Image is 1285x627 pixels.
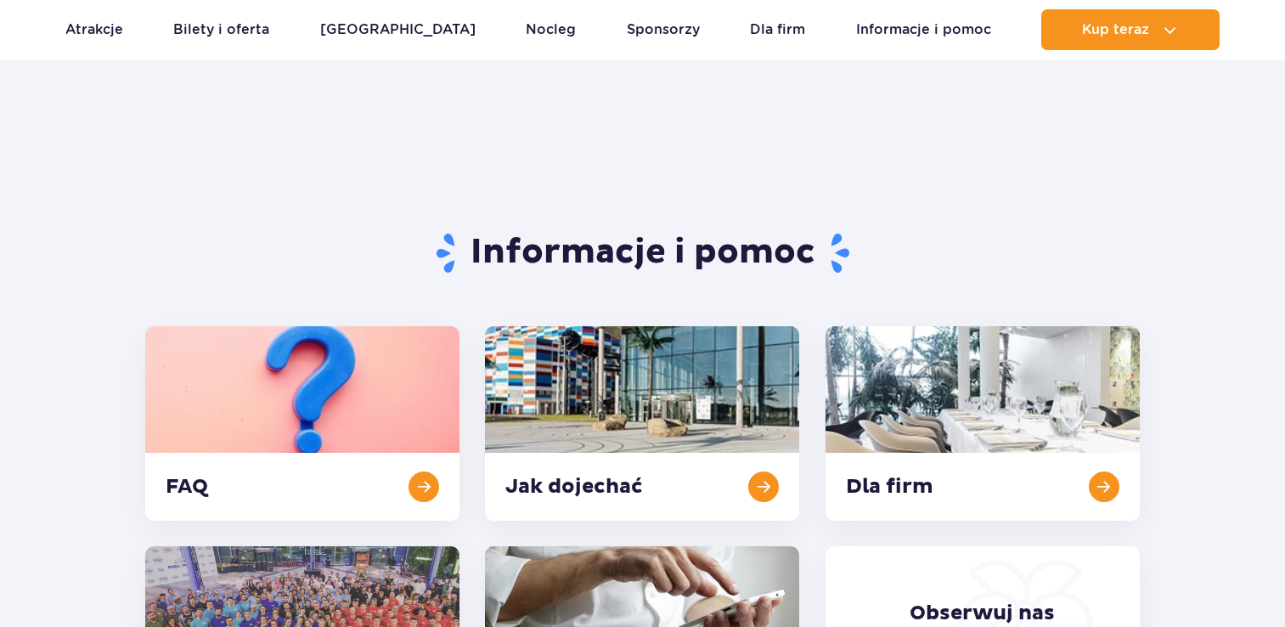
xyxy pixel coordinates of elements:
h1: Informacje i pomoc [145,231,1140,275]
a: Dla firm [750,9,805,50]
span: Kup teraz [1082,22,1149,37]
a: Informacje i pomoc [856,9,991,50]
a: Nocleg [526,9,576,50]
a: [GEOGRAPHIC_DATA] [320,9,476,50]
button: Kup teraz [1041,9,1220,50]
a: Bilety i oferta [173,9,269,50]
span: Obserwuj nas [910,601,1055,626]
a: Atrakcje [65,9,123,50]
a: Sponsorzy [627,9,700,50]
